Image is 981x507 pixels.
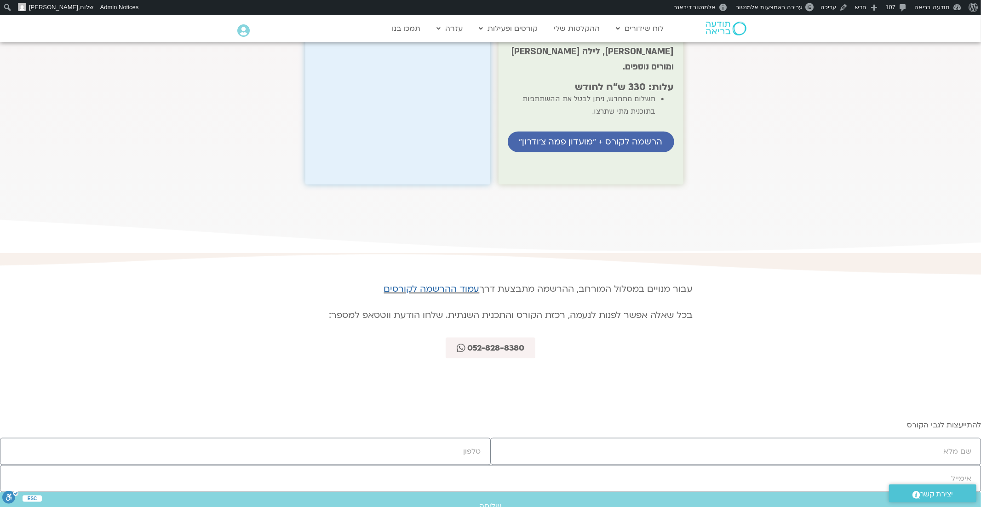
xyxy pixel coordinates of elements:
span: ⁦052-828-8380⁩ [467,343,524,353]
a: לוח שידורים [612,20,669,37]
img: תודעה בריאה [706,22,746,35]
h2: עלות: 330 ש״ח לחודש [510,81,674,93]
p: בכל שאלה אפשר לפנות לנעמה, רכזת הקורס והתכנית השנתית. שלחו הודעת ווטסאפ למספר: [288,308,693,323]
span: עריכה באמצעות אלמנטור [736,4,803,11]
li: תשלום מתחדש, ניתן לבטל את ההשתתפות בתוכנית מתי שתרצו. [508,93,656,118]
a: ⁦052-828-8380⁩ [446,338,535,358]
a: קורסים ופעילות [475,20,543,37]
a: הרשמה לקורס + ״מועדון פמה צ׳ודרון״ [508,132,674,152]
a: תמכו בנו [388,20,425,37]
p: עבור מנויים במסלול המורחב, ההרשמה מתבצעת דרך [288,282,693,297]
a: יצירת קשר [889,484,976,502]
span: [PERSON_NAME] [29,4,78,11]
a: עזרה [432,20,468,37]
a: ההקלטות שלי [550,20,605,37]
a: עמוד ההרשמה לקורסים [384,283,480,295]
span: הרשמה לקורס + ״מועדון פמה צ׳ודרון״ [519,137,663,147]
span: יצירת קשר [920,488,953,501]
